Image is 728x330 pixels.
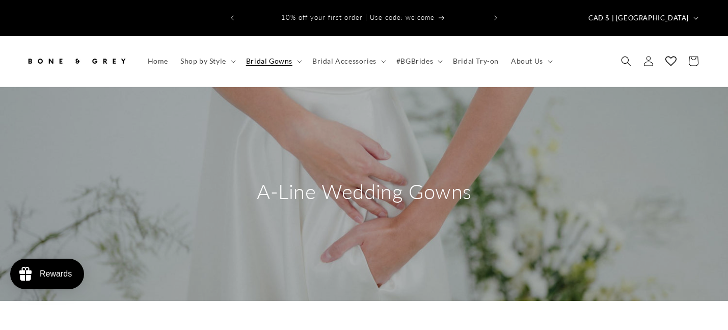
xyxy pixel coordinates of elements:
button: Next announcement [484,8,507,28]
span: Bridal Accessories [312,57,376,66]
a: Home [142,50,174,72]
button: CAD $ | [GEOGRAPHIC_DATA] [582,8,703,28]
span: Home [148,57,168,66]
div: Rewards [40,269,72,279]
a: Bridal Try-on [447,50,505,72]
summary: #BGBrides [390,50,447,72]
span: Shop by Style [180,57,226,66]
button: Previous announcement [221,8,244,28]
span: About Us [511,57,543,66]
span: Bridal Gowns [246,57,292,66]
summary: Bridal Accessories [306,50,390,72]
span: #BGBrides [396,57,433,66]
h2: A-Line Wedding Gowns [257,178,472,205]
summary: Search [615,50,637,72]
span: CAD $ | [GEOGRAPHIC_DATA] [588,13,689,23]
img: Bone and Grey Bridal [25,50,127,72]
a: Bone and Grey Bridal [22,46,131,76]
summary: Shop by Style [174,50,240,72]
span: Bridal Try-on [453,57,499,66]
summary: Bridal Gowns [240,50,306,72]
summary: About Us [505,50,557,72]
span: 10% off your first order | Use code: welcome [281,13,435,21]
